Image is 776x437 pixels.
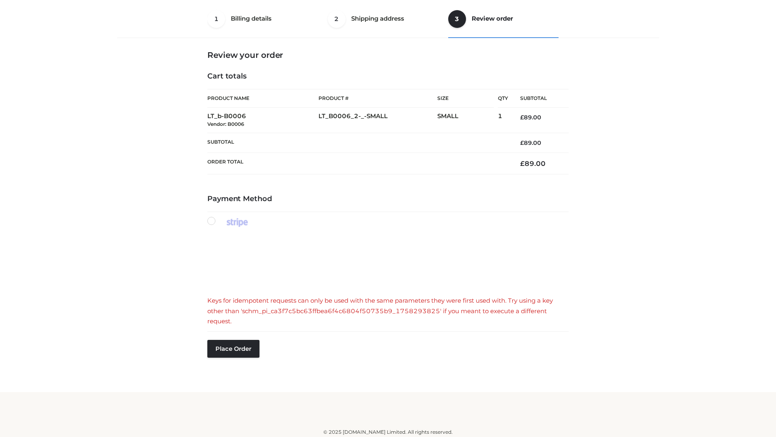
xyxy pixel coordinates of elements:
[520,114,524,121] span: £
[318,108,437,133] td: LT_B0006_2-_-SMALL
[437,89,494,108] th: Size
[520,114,541,121] bdi: 89.00
[498,108,508,133] td: 1
[207,89,318,108] th: Product Name
[207,121,244,127] small: Vendor: B0006
[520,159,525,168] span: £
[520,139,524,146] span: £
[207,72,569,81] h4: Cart totals
[520,139,541,146] bdi: 89.00
[498,89,508,108] th: Qty
[207,50,569,60] h3: Review your order
[207,340,259,358] button: Place order
[520,159,546,168] bdi: 89.00
[120,428,656,436] div: © 2025 [DOMAIN_NAME] Limited. All rights reserved.
[207,153,508,174] th: Order Total
[318,89,437,108] th: Product #
[207,108,318,133] td: LT_b-B0006
[508,89,569,108] th: Subtotal
[207,133,508,153] th: Subtotal
[206,235,567,287] iframe: Secure payment input frame
[437,108,498,133] td: SMALL
[207,195,569,204] h4: Payment Method
[207,295,569,327] div: Keys for idempotent requests can only be used with the same parameters they were first used with....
